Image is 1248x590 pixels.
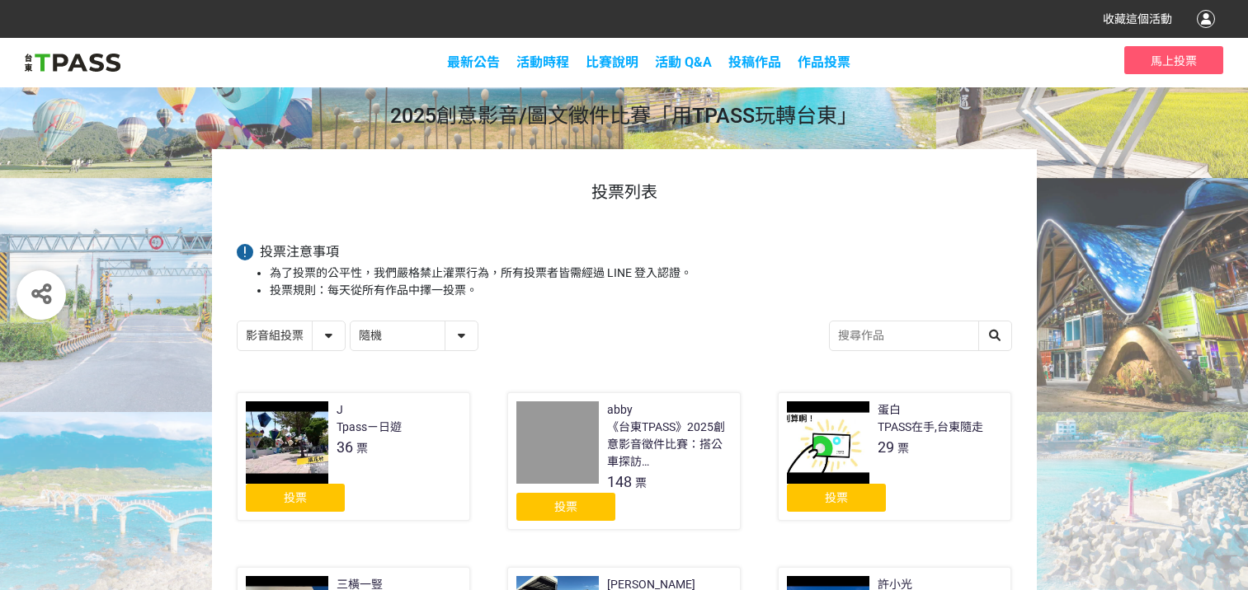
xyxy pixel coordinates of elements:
[237,182,1012,202] h1: 投票列表
[897,442,909,455] span: 票
[830,321,1011,350] input: 搜尋作品
[728,54,781,70] span: 投稿作品
[337,438,353,456] span: 36
[447,54,500,70] a: 最新公告
[25,50,120,75] img: 2025創意影音/圖文徵件比賽「用TPASS玩轉台東」
[878,401,901,419] div: 蛋白
[607,401,633,419] div: abby
[337,419,402,436] div: Tpassㄧ日遊
[260,244,339,260] span: 投票注意事項
[1124,46,1223,74] button: 馬上投票
[778,392,1011,521] a: 蛋白TPASS在手,台東隨走29票投票
[635,476,647,489] span: 票
[337,401,343,419] div: J
[655,54,712,70] a: 活動 Q&A
[586,54,638,70] a: 比賽說明
[270,265,1012,282] li: 為了投票的公平性，我們嚴格禁止灌票行為，所有投票者皆需經過 LINE 登入認證。
[507,392,741,530] a: abby《台東TPASS》2025創意影音徵件比賽：搭公車探訪[GEOGRAPHIC_DATA]店148票投票
[270,282,1012,299] li: 投票規則：每天從所有作品中擇一投票。
[1151,54,1197,68] span: 馬上投票
[825,491,848,504] span: 投票
[390,104,858,128] span: 2025創意影音/圖文徵件比賽「用TPASS玩轉台東」
[1103,12,1172,26] span: 收藏這個活動
[607,419,732,471] div: 《台東TPASS》2025創意影音徵件比賽：搭公車探訪[GEOGRAPHIC_DATA]店
[237,392,470,521] a: JTpassㄧ日遊36票投票
[798,54,850,70] span: 作品投票
[516,54,569,70] a: 活動時程
[607,473,632,490] span: 148
[356,442,368,455] span: 票
[878,419,983,436] div: TPASS在手,台東隨走
[284,491,307,504] span: 投票
[554,500,577,513] span: 投票
[878,438,894,456] span: 29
